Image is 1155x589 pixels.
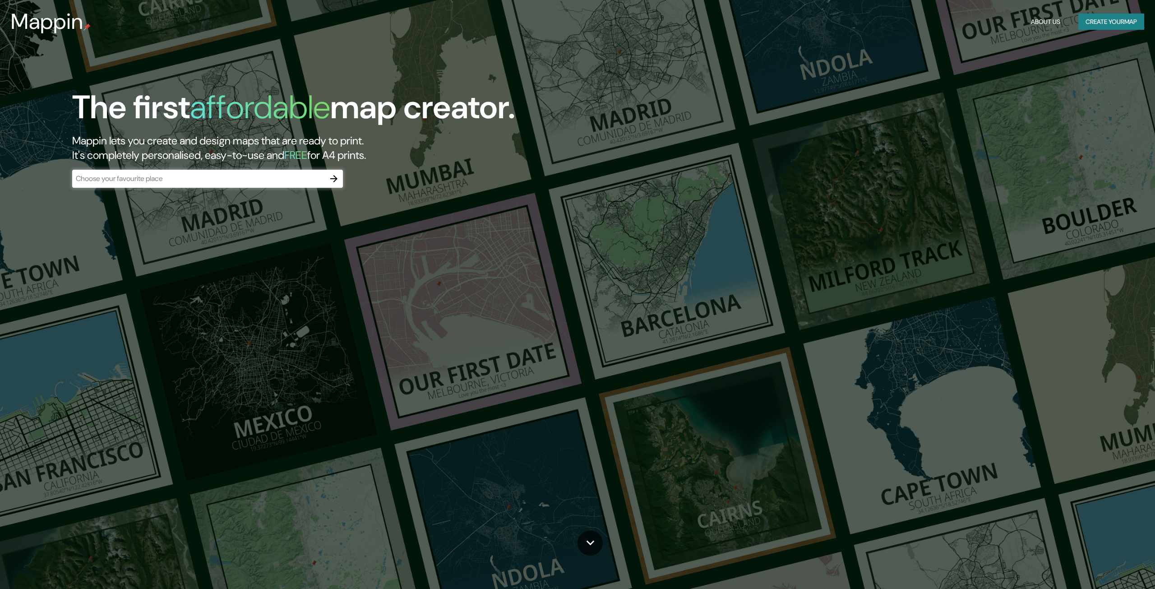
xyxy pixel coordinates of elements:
[72,173,325,184] input: Choose your favourite place
[1027,14,1064,30] button: About Us
[72,134,650,162] h2: Mappin lets you create and design maps that are ready to print. It's completely personalised, eas...
[190,86,330,128] h1: affordable
[1078,14,1144,30] button: Create yourmap
[1075,554,1145,579] iframe: Help widget launcher
[83,23,91,31] img: mappin-pin
[284,148,307,162] h5: FREE
[72,88,515,134] h1: The first map creator.
[11,9,83,34] h3: Mappin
